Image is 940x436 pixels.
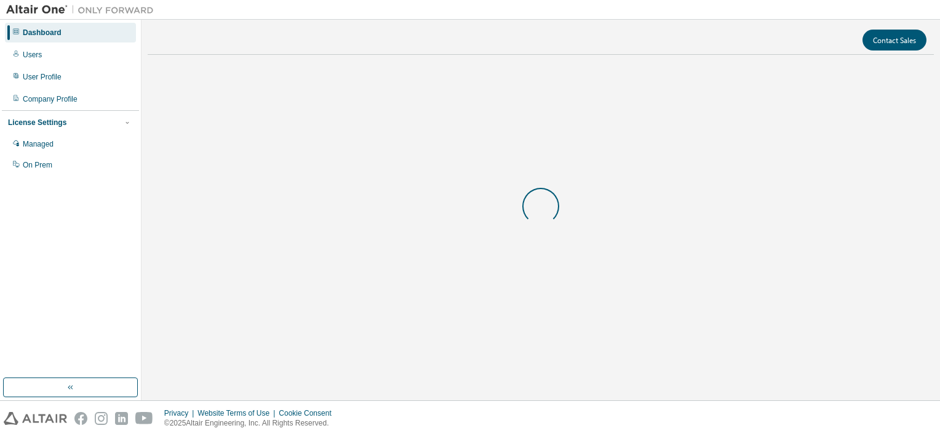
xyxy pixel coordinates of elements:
[135,412,153,425] img: youtube.svg
[197,408,279,418] div: Website Terms of Use
[95,412,108,425] img: instagram.svg
[74,412,87,425] img: facebook.svg
[8,118,66,127] div: License Settings
[4,412,67,425] img: altair_logo.svg
[6,4,160,16] img: Altair One
[23,139,54,149] div: Managed
[164,418,339,429] p: © 2025 Altair Engineering, Inc. All Rights Reserved.
[858,30,926,50] button: Contact Sales
[164,408,197,418] div: Privacy
[279,408,338,418] div: Cookie Consent
[23,50,42,60] div: Users
[23,160,52,170] div: On Prem
[23,28,62,38] div: Dashboard
[23,72,62,82] div: User Profile
[115,412,128,425] img: linkedin.svg
[23,94,78,104] div: Company Profile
